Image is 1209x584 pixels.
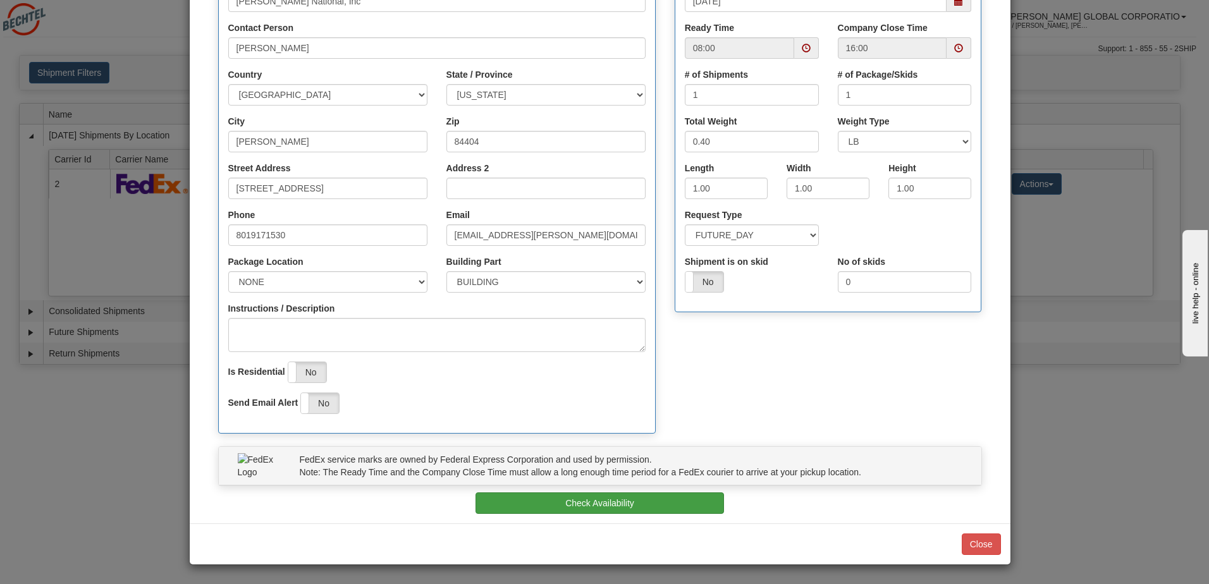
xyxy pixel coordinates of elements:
[1180,228,1208,356] iframe: chat widget
[446,162,489,174] label: Address 2
[446,209,470,221] label: Email
[685,162,715,174] label: Length
[685,272,723,292] label: No
[685,21,734,34] label: Ready Time
[685,68,748,81] label: # of Shipments
[476,492,724,514] button: Check Availability
[301,393,339,413] label: No
[685,209,742,221] label: Request Type
[228,302,335,315] label: Instructions / Description
[228,68,262,81] label: Country
[838,68,918,81] label: # of Package/Skids
[962,533,1001,555] button: Close
[888,162,916,174] label: Height
[9,11,117,20] div: live help - online
[685,255,768,268] label: Shipment is on skid
[228,255,304,268] label: Package Location
[228,365,285,378] label: Is Residential
[446,115,460,128] label: Zip
[685,115,737,128] label: Total Weight
[288,362,326,382] label: No
[446,68,513,81] label: State / Province
[228,396,298,409] label: Send Email Alert
[838,21,928,34] label: Company Close Time
[228,209,255,221] label: Phone
[446,255,501,268] label: Building Part
[228,115,245,128] label: City
[228,21,293,34] label: Contact Person
[228,162,291,174] label: Street Address
[238,453,281,478] img: FedEx Logo
[290,453,972,478] div: FedEx service marks are owned by Federal Express Corporation and used by permission. Note: The Re...
[838,255,885,268] label: No of skids
[838,115,890,128] label: Weight Type
[787,162,811,174] label: Width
